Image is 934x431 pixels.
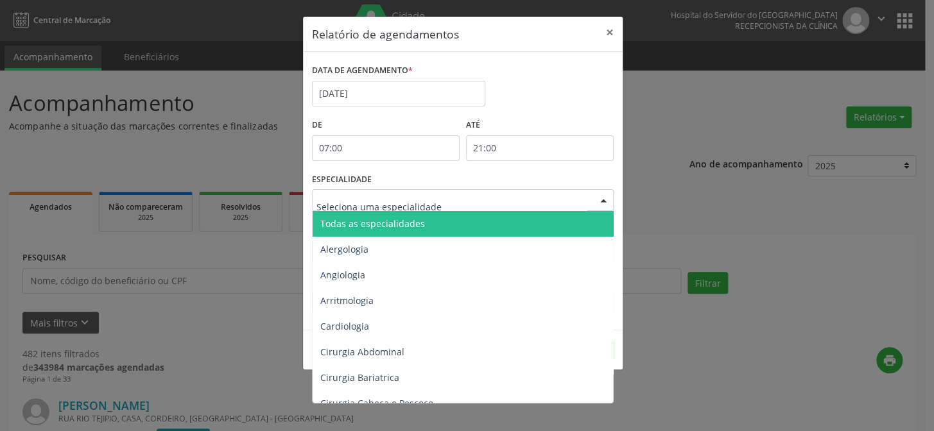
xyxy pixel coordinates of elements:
h5: Relatório de agendamentos [312,26,459,42]
input: Selecione o horário final [466,135,614,161]
span: Alergologia [320,243,368,255]
span: Cirurgia Cabeça e Pescoço [320,397,433,409]
span: Todas as especialidades [320,217,425,230]
button: Close [597,17,623,48]
input: Selecione o horário inicial [312,135,460,161]
label: ESPECIALIDADE [312,170,372,190]
span: Cardiologia [320,320,369,332]
label: ATÉ [466,115,614,135]
span: Angiologia [320,269,365,281]
label: De [312,115,460,135]
input: Selecione uma data ou intervalo [312,81,485,106]
label: DATA DE AGENDAMENTO [312,61,413,81]
span: Cirurgia Abdominal [320,346,404,358]
span: Cirurgia Bariatrica [320,371,399,384]
input: Seleciona uma especialidade [316,194,587,219]
span: Arritmologia [320,294,374,307]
